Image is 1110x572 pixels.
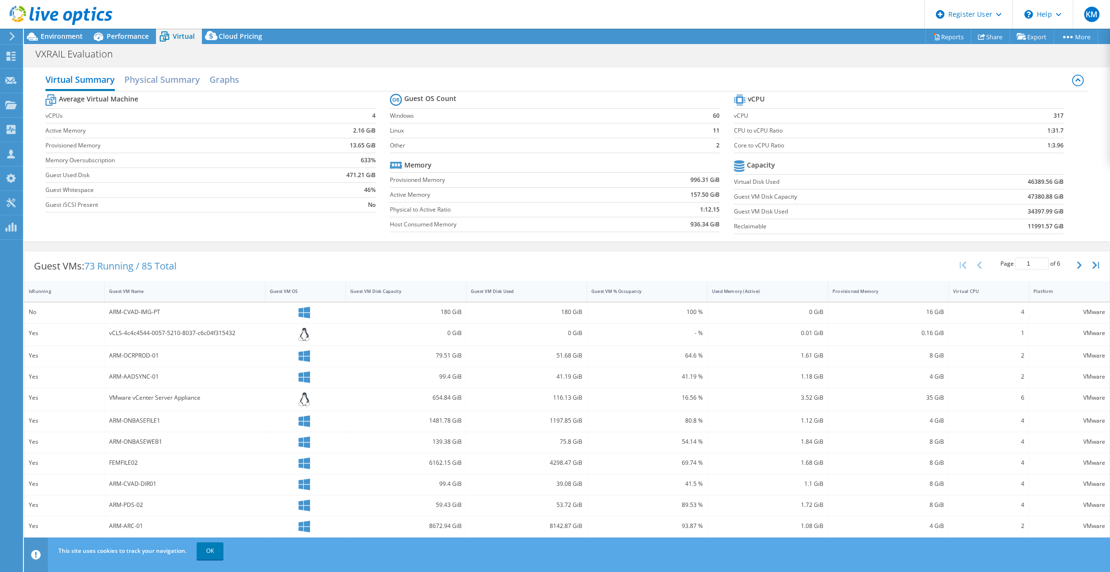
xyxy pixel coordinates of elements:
div: FEMFILE02 [109,458,261,468]
div: vCLS-4c4c4544-0057-5210-8037-c6c04f315432 [109,328,261,338]
div: 59.43 GiB [350,500,462,510]
div: 1.84 GiB [712,437,823,447]
div: 654.84 GiB [350,393,462,403]
div: VMware [1033,479,1105,489]
div: 2 [953,350,1024,361]
div: 8 GiB [832,458,944,468]
div: 0.01 GiB [712,328,823,338]
b: vCPU [748,94,765,104]
a: Share [971,29,1010,44]
div: 1197.85 GiB [471,415,582,426]
label: Core to vCPU Ratio [734,141,988,150]
b: No [368,200,376,210]
div: 99.4 GiB [350,479,462,489]
div: Yes [29,437,100,447]
label: Memory Oversubscription [45,156,296,165]
div: 80.8 % [591,415,703,426]
label: Linux [390,126,689,135]
div: 0 GiB [712,307,823,317]
div: ARM-CVAD-DIR01 [109,479,261,489]
div: VMware [1033,415,1105,426]
label: Active Memory [45,126,296,135]
div: Guest VM OS [270,288,330,294]
div: 99.4 GiB [350,371,462,382]
div: VMware [1033,437,1105,447]
div: - % [591,328,703,338]
div: 1481.78 GiB [350,415,462,426]
div: 4 [953,437,1024,447]
div: 8 GiB [832,500,944,510]
div: Guest VM Disk Capacity [350,288,450,294]
div: Yes [29,458,100,468]
span: Cloud Pricing [219,32,262,41]
label: Provisioned Memory [390,175,624,185]
b: 1:31.7 [1047,126,1064,135]
div: 0 GiB [350,328,462,338]
div: 116.13 GiB [471,393,582,403]
b: 157.50 GiB [690,190,720,200]
div: 8672.94 GiB [350,521,462,531]
b: 34397.99 GiB [1028,207,1064,216]
div: 4 [953,307,1024,317]
h2: Graphs [210,70,239,89]
div: 51.68 GiB [471,350,582,361]
span: Environment [41,32,83,41]
div: VMware [1033,458,1105,468]
div: 1.1 GiB [712,479,823,489]
label: Guest Used Disk [45,170,296,180]
a: More [1054,29,1098,44]
div: 79.51 GiB [350,350,462,361]
div: 69.74 % [591,458,703,468]
b: 2.16 GiB [353,126,376,135]
div: 64.6 % [591,350,703,361]
b: 47380.88 GiB [1028,192,1064,202]
div: 16 GiB [832,307,944,317]
div: 4 [953,479,1024,489]
div: 8142.87 GiB [471,521,582,531]
div: 100 % [591,307,703,317]
div: ARM-ARC-01 [109,521,261,531]
div: Yes [29,350,100,361]
div: 3.52 GiB [712,393,823,403]
label: Windows [390,111,689,121]
b: 4 [372,111,376,121]
b: 60 [713,111,720,121]
a: Reports [925,29,971,44]
span: 6 [1057,259,1060,268]
div: VMware vCenter Server Appliance [109,393,261,403]
b: 46% [364,185,376,195]
a: OK [197,542,223,560]
b: 11991.57 GiB [1028,222,1064,231]
div: 8 GiB [832,479,944,489]
b: 13.65 GiB [350,141,376,150]
svg: \n [1024,10,1033,19]
div: VMware [1033,371,1105,382]
b: Memory [404,160,432,170]
div: Yes [29,521,100,531]
div: ARM-AADSYNC-01 [109,371,261,382]
b: 1:3.96 [1047,141,1064,150]
div: Guest VM % Occupancy [591,288,691,294]
label: Physical to Active Ratio [390,205,624,214]
div: 89.53 % [591,500,703,510]
div: 139.38 GiB [350,437,462,447]
div: Guest VM Name [109,288,249,294]
div: Platform [1033,288,1094,294]
b: 936.34 GiB [690,220,720,229]
h2: Virtual Summary [45,70,115,91]
div: VMware [1033,393,1105,403]
div: 4 [953,500,1024,510]
div: ARM-ONBASEFILE1 [109,415,261,426]
label: Other [390,141,689,150]
div: Used Memory (Active) [712,288,812,294]
div: 1.18 GiB [712,371,823,382]
div: 41.5 % [591,479,703,489]
div: 8 GiB [832,350,944,361]
div: 16.56 % [591,393,703,403]
div: VMware [1033,350,1105,361]
div: 41.19 GiB [471,371,582,382]
div: Yes [29,415,100,426]
b: 2 [716,141,720,150]
div: 93.87 % [591,521,703,531]
div: ARM-CVAD-IMG-PT [109,307,261,317]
